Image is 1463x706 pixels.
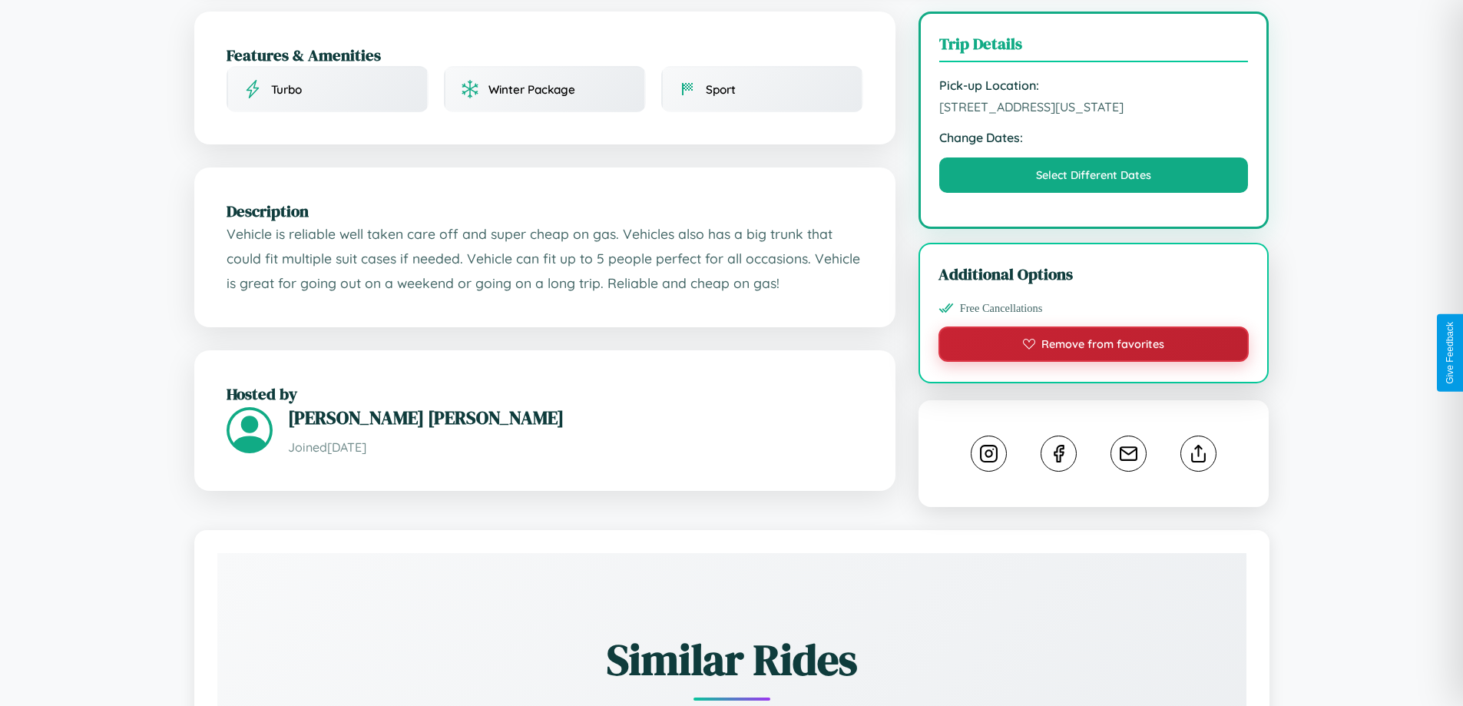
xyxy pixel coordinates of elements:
span: Sport [706,82,736,97]
h2: Description [227,200,863,222]
p: Vehicle is reliable well taken care off and super cheap on gas. Vehicles also has a big trunk tha... [227,222,863,295]
span: Winter Package [488,82,575,97]
button: Select Different Dates [939,157,1249,193]
strong: Pick-up Location: [939,78,1249,93]
h2: Hosted by [227,383,863,405]
p: Joined [DATE] [288,436,863,459]
h2: Similar Rides [271,630,1193,689]
span: [STREET_ADDRESS][US_STATE] [939,99,1249,114]
span: Turbo [271,82,302,97]
h3: Trip Details [939,32,1249,62]
strong: Change Dates: [939,130,1249,145]
div: Give Feedback [1445,322,1455,384]
h3: Additional Options [938,263,1250,285]
h2: Features & Amenities [227,44,863,66]
h3: [PERSON_NAME] [PERSON_NAME] [288,405,863,430]
button: Remove from favorites [938,326,1250,362]
span: Free Cancellations [960,302,1043,315]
